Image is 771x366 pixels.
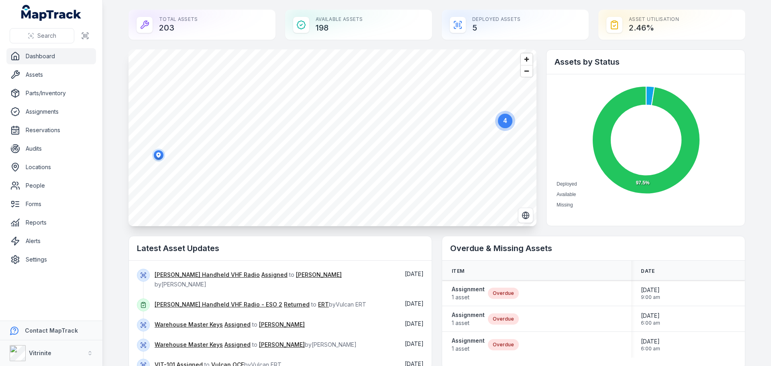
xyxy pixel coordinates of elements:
canvas: Map [128,49,536,226]
time: 17/09/2025, 10:26:21 am [405,340,424,347]
text: 4 [504,117,507,124]
span: [DATE] [641,312,660,320]
a: Warehouse Master Keys [155,341,223,349]
span: [DATE] [641,337,660,346]
a: [PERSON_NAME] [259,341,305,349]
a: Parts/Inventory [6,85,96,101]
button: Zoom in [521,53,532,65]
span: Search [37,32,56,40]
a: Returned [284,301,310,309]
strong: Assignment [452,311,485,319]
span: Missing [557,202,573,208]
strong: Assignment [452,337,485,345]
a: Assignment1 asset [452,311,485,327]
a: Reservations [6,122,96,138]
div: Overdue [488,339,519,350]
span: 6:00 am [641,346,660,352]
span: [DATE] [405,270,424,277]
span: Date [641,268,655,274]
h2: Latest Asset Updates [137,243,424,254]
span: Available [557,192,576,197]
a: Forms [6,196,96,212]
a: People [6,178,96,194]
time: 17/09/2025, 6:20:12 pm [405,270,424,277]
a: Locations [6,159,96,175]
a: Assigned [224,341,251,349]
div: Overdue [488,288,519,299]
time: 17/09/2025, 5:09:41 pm [405,300,424,307]
a: [PERSON_NAME] [259,321,305,329]
span: 9:00 am [641,294,660,301]
a: Assets [6,67,96,83]
a: MapTrack [21,5,82,21]
a: Assignment1 asset [452,337,485,353]
a: Dashboard [6,48,96,64]
h2: Overdue & Missing Assets [450,243,737,254]
a: Settings [6,251,96,268]
div: Overdue [488,313,519,325]
a: Audits [6,141,96,157]
span: 1 asset [452,293,485,301]
time: 12/09/2025, 6:00:00 am [641,312,660,326]
span: Deployed [557,181,577,187]
span: [DATE] [641,286,660,294]
span: [DATE] [405,320,424,327]
span: 1 asset [452,345,485,353]
a: Assigned [224,321,251,329]
button: Switch to Satellite View [518,208,533,223]
span: to by [PERSON_NAME] [155,271,342,288]
span: to by Vulcan ERT [155,301,366,308]
time: 17/09/2025, 6:00:00 am [641,337,660,352]
a: [PERSON_NAME] Handheld VHF Radio - ESO 2 [155,301,282,309]
span: 1 asset [452,319,485,327]
span: [DATE] [405,300,424,307]
a: Assigned [261,271,288,279]
span: Item [452,268,464,274]
h2: Assets by Status [555,56,737,67]
a: Assignments [6,104,96,120]
span: to [155,321,305,328]
a: [PERSON_NAME] [296,271,342,279]
a: Warehouse Master Keys [155,321,223,329]
strong: Assignment [452,285,485,293]
a: Alerts [6,233,96,249]
span: [DATE] [405,340,424,347]
a: ERT [318,301,329,309]
strong: Contact MapTrack [25,327,78,334]
a: Reports [6,215,96,231]
button: Search [10,28,74,43]
span: to by [PERSON_NAME] [155,341,357,348]
strong: Vitrinite [29,350,51,356]
a: Assignment1 asset [452,285,485,301]
span: 6:00 am [641,320,660,326]
time: 17/09/2025, 10:28:03 am [405,320,424,327]
button: Zoom out [521,65,532,77]
a: [PERSON_NAME] Handheld VHF Radio [155,271,260,279]
time: 14/07/2025, 9:00:00 am [641,286,660,301]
